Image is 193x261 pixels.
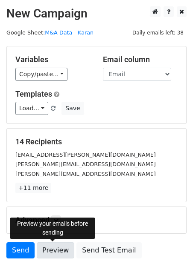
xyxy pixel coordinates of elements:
[37,242,74,258] a: Preview
[15,102,48,115] a: Load...
[15,161,156,167] small: [PERSON_NAME][EMAIL_ADDRESS][DOMAIN_NAME]
[15,171,156,177] small: [PERSON_NAME][EMAIL_ADDRESS][DOMAIN_NAME]
[15,55,90,64] h5: Variables
[6,6,187,21] h2: New Campaign
[129,28,187,37] span: Daily emails left: 38
[76,242,141,258] a: Send Test Email
[15,89,52,98] a: Templates
[6,242,35,258] a: Send
[61,102,84,115] button: Save
[150,220,193,261] iframe: Chat Widget
[15,68,67,81] a: Copy/paste...
[15,137,178,146] h5: 14 Recipients
[15,152,156,158] small: [EMAIL_ADDRESS][PERSON_NAME][DOMAIN_NAME]
[10,218,95,239] div: Preview your emails before sending
[103,55,178,64] h5: Email column
[45,29,94,36] a: M&A Data - Karan
[6,29,94,36] small: Google Sheet:
[15,183,51,193] a: +11 more
[129,29,187,36] a: Daily emails left: 38
[15,215,178,225] h5: Advanced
